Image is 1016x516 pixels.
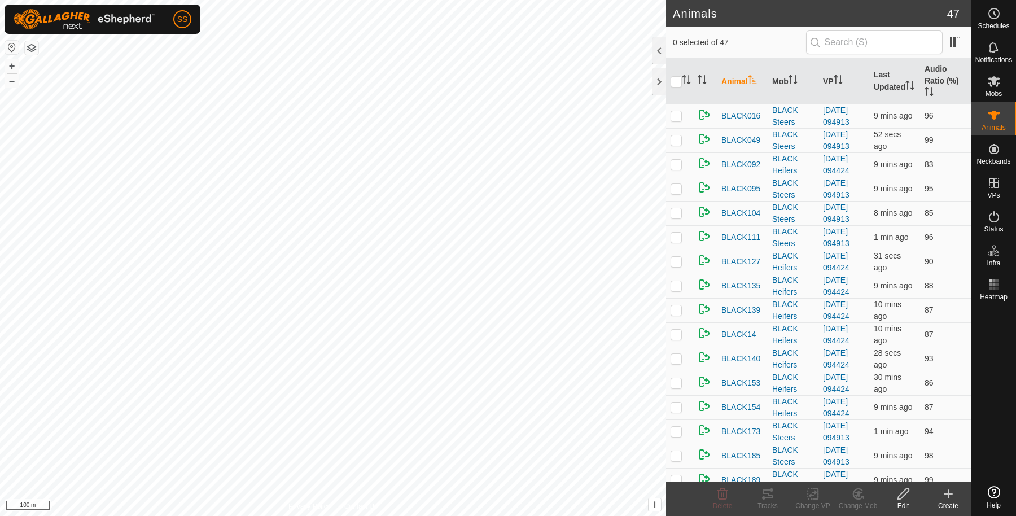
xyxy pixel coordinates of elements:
span: 94 [925,427,934,436]
span: 12 Aug 2025, 3:24 pm [874,324,901,345]
span: Heatmap [980,294,1008,300]
span: 86 [925,378,934,387]
span: 98 [925,451,934,460]
div: BLACK Steers [772,129,814,152]
img: returning on [698,326,711,340]
th: Animal [717,59,768,104]
span: Schedules [978,23,1009,29]
img: returning on [698,448,711,461]
img: returning on [698,351,711,364]
img: returning on [698,181,711,194]
span: 12 Aug 2025, 3:25 pm [874,111,912,120]
div: BLACK Steers [772,226,814,250]
span: 99 [925,475,934,484]
p-sorticon: Activate to sort [789,77,798,86]
span: 90 [925,257,934,266]
img: returning on [698,253,711,267]
div: BLACK Steers [772,177,814,201]
div: BLACK Heifers [772,153,814,177]
span: 12 Aug 2025, 3:25 pm [874,451,912,460]
span: Notifications [975,56,1012,63]
div: BLACK Heifers [772,274,814,298]
button: – [5,74,19,88]
a: [DATE] 094424 [823,373,849,393]
span: Mobs [986,90,1002,97]
div: BLACK Heifers [772,323,814,347]
span: 12 Aug 2025, 3:24 pm [874,300,901,321]
div: BLACK Steers [772,469,814,492]
span: 12 Aug 2025, 3:25 pm [874,475,912,484]
img: returning on [698,423,711,437]
span: BLACK111 [721,231,760,243]
span: 87 [925,305,934,314]
div: Edit [881,501,926,511]
span: 96 [925,233,934,242]
span: Neckbands [976,158,1010,165]
p-sorticon: Activate to sort [682,77,691,86]
a: [DATE] 094913 [823,445,849,466]
span: BLACK049 [721,134,760,146]
span: BLACK14 [721,329,756,340]
div: BLACK Steers [772,444,814,468]
button: + [5,59,19,73]
span: 93 [925,354,934,363]
span: Animals [982,124,1006,131]
a: [DATE] 094913 [823,470,849,491]
span: 95 [925,184,934,193]
img: returning on [698,229,711,243]
p-sorticon: Activate to sort [905,82,914,91]
div: BLACK Heifers [772,250,814,274]
div: BLACK Heifers [772,347,814,371]
img: returning on [698,302,711,316]
span: VPs [987,192,1000,199]
div: Create [926,501,971,511]
h2: Animals [673,7,947,20]
span: 99 [925,135,934,145]
span: 0 selected of 47 [673,37,806,49]
img: returning on [698,399,711,413]
div: BLACK Heifers [772,396,814,419]
span: 87 [925,330,934,339]
a: [DATE] 094424 [823,154,849,175]
p-sorticon: Activate to sort [925,89,934,98]
p-sorticon: Activate to sort [834,77,843,86]
img: returning on [698,205,711,218]
span: 12 Aug 2025, 3:24 pm [874,160,912,169]
a: [DATE] 094424 [823,397,849,418]
a: Help [971,482,1016,513]
span: BLACK139 [721,304,760,316]
span: Help [987,502,1001,509]
div: BLACK Heifers [772,299,814,322]
span: BLACK092 [721,159,760,170]
p-sorticon: Activate to sort [748,77,757,86]
div: BLACK Steers [772,104,814,128]
img: returning on [698,156,711,170]
th: Audio Ratio (%) [920,59,971,104]
a: [DATE] 094913 [823,203,849,224]
span: BLACK140 [721,353,760,365]
img: returning on [698,375,711,388]
span: BLACK135 [721,280,760,292]
div: BLACK Steers [772,202,814,225]
a: Contact Us [344,501,378,511]
span: Delete [713,502,733,510]
span: BLACK173 [721,426,760,438]
span: i [654,500,656,509]
a: [DATE] 094424 [823,348,849,369]
span: 88 [925,281,934,290]
button: Map Layers [25,41,38,55]
span: Status [984,226,1003,233]
span: BLACK153 [721,377,760,389]
span: 12 Aug 2025, 3:34 pm [874,251,901,272]
a: [DATE] 094424 [823,276,849,296]
span: 12 Aug 2025, 3:25 pm [874,281,912,290]
img: returning on [698,278,711,291]
p-sorticon: Activate to sort [698,77,707,86]
a: [DATE] 094424 [823,251,849,272]
a: [DATE] 094913 [823,227,849,248]
a: Privacy Policy [288,501,331,511]
span: 96 [925,111,934,120]
span: 12 Aug 2025, 3:25 pm [874,403,912,412]
span: BLACK104 [721,207,760,219]
th: Last Updated [869,59,920,104]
